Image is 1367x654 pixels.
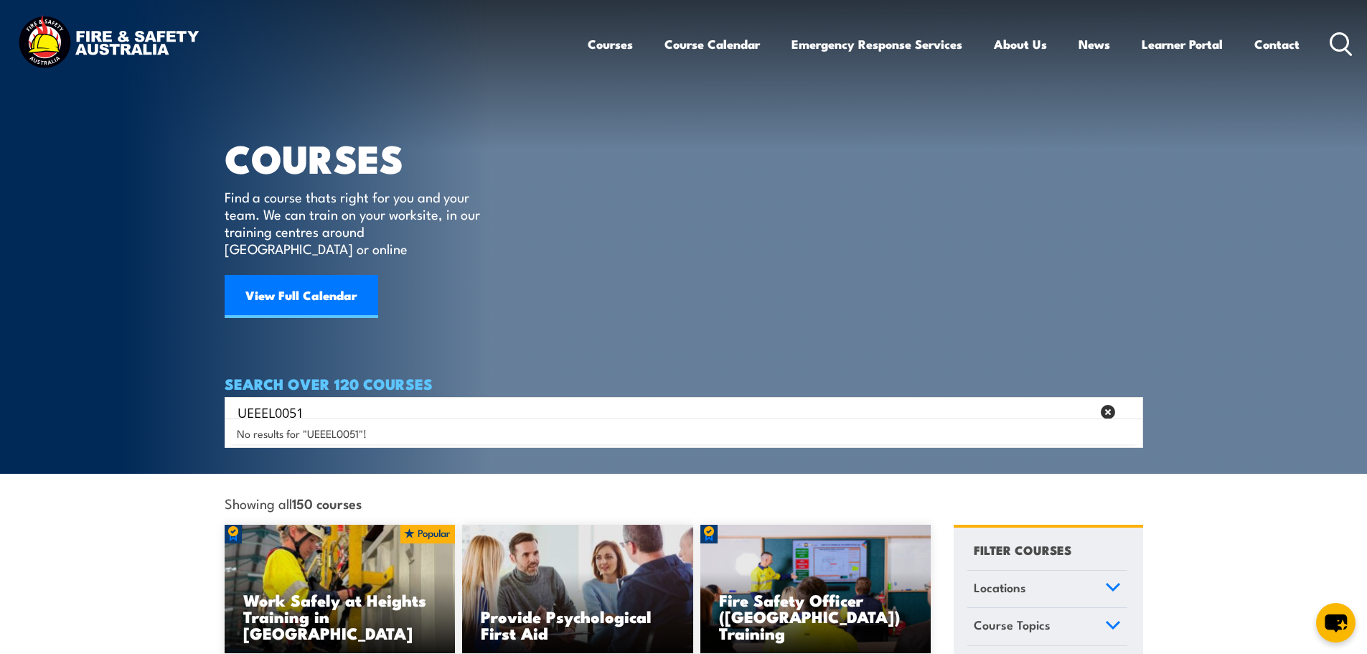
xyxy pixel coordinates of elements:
[225,141,501,174] h1: COURSES
[237,426,367,440] span: No results for "UEEEL0051"!
[994,25,1047,63] a: About Us
[967,571,1127,608] a: Locations
[1254,25,1300,63] a: Contact
[240,402,1094,422] form: Search form
[481,608,675,641] h3: Provide Psychological First Aid
[225,525,456,654] img: Work Safely at Heights Training (1)
[225,275,378,318] a: View Full Calendar
[243,592,437,641] h3: Work Safely at Heights Training in [GEOGRAPHIC_DATA]
[974,540,1071,559] h4: FILTER COURSES
[700,525,931,654] img: Fire Safety Advisor
[1316,603,1356,643] button: chat-button
[967,608,1127,645] a: Course Topics
[1079,25,1110,63] a: News
[462,525,693,654] img: Mental Health First Aid Training Course from Fire & Safety Australia
[974,615,1051,635] span: Course Topics
[588,25,633,63] a: Courses
[225,525,456,654] a: Work Safely at Heights Training in [GEOGRAPHIC_DATA]
[238,401,1091,423] input: Search input
[791,25,962,63] a: Emergency Response Services
[1118,402,1138,422] button: Search magnifier button
[225,375,1143,391] h4: SEARCH OVER 120 COURSES
[719,592,913,641] h3: Fire Safety Officer ([GEOGRAPHIC_DATA]) Training
[664,25,760,63] a: Course Calendar
[974,578,1026,597] span: Locations
[1142,25,1223,63] a: Learner Portal
[292,493,362,513] strong: 150 courses
[700,525,931,654] a: Fire Safety Officer ([GEOGRAPHIC_DATA]) Training
[225,495,362,510] span: Showing all
[225,188,487,257] p: Find a course thats right for you and your team. We can train on your worksite, in our training c...
[462,525,693,654] a: Provide Psychological First Aid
